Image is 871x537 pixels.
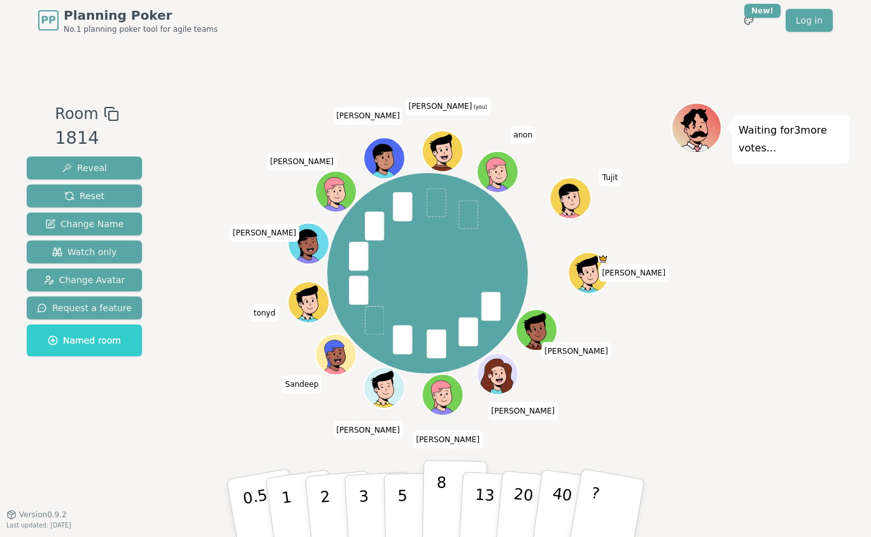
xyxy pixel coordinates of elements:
[739,122,843,157] p: Waiting for 3 more votes...
[333,108,403,125] span: Click to change your name
[45,218,124,230] span: Change Name
[44,274,125,286] span: Change Avatar
[27,213,142,235] button: Change Name
[64,24,218,34] span: No.1 planning poker tool for agile teams
[406,98,490,116] span: Click to change your name
[598,264,669,282] span: Click to change your name
[267,153,337,171] span: Click to change your name
[27,185,142,207] button: Reset
[38,6,218,34] a: PPPlanning PokerNo.1 planning poker tool for agile teams
[541,342,611,360] span: Click to change your name
[333,421,403,439] span: Click to change your name
[55,102,98,125] span: Room
[413,431,483,449] span: Click to change your name
[472,105,487,111] span: (you)
[598,254,608,264] span: Rob is the host
[27,157,142,179] button: Reveal
[786,9,833,32] a: Log in
[55,125,118,151] div: 1814
[62,162,107,174] span: Reveal
[488,403,558,421] span: Click to change your name
[19,510,67,520] span: Version 0.9.2
[230,224,300,242] span: Click to change your name
[48,334,121,347] span: Named room
[282,375,322,393] span: Click to change your name
[599,169,621,186] span: Click to change your name
[37,302,132,314] span: Request a feature
[27,324,142,356] button: Named room
[737,9,760,32] button: New!
[423,132,462,171] button: Click to change your avatar
[27,296,142,319] button: Request a feature
[27,241,142,263] button: Watch only
[41,13,55,28] span: PP
[64,190,104,202] span: Reset
[744,4,781,18] div: New!
[27,268,142,291] button: Change Avatar
[250,305,278,323] span: Click to change your name
[510,126,535,144] span: Click to change your name
[6,522,71,529] span: Last updated: [DATE]
[64,6,218,24] span: Planning Poker
[52,246,117,258] span: Watch only
[6,510,67,520] button: Version0.9.2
